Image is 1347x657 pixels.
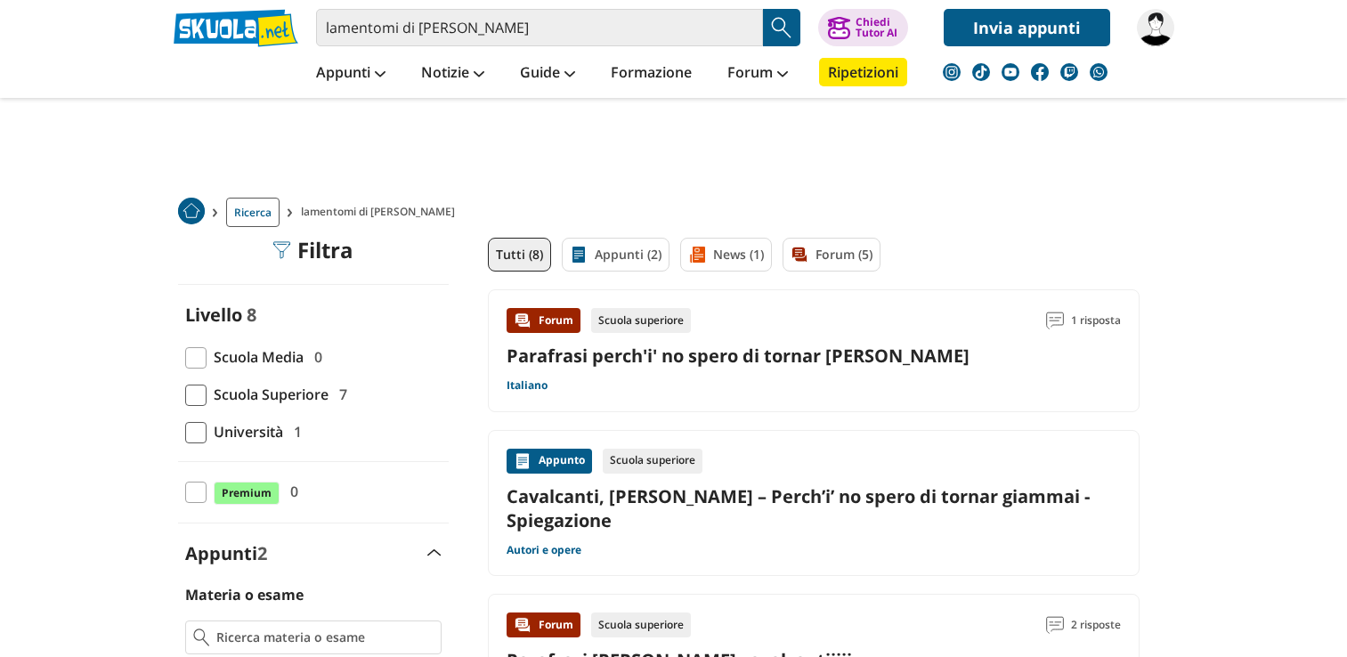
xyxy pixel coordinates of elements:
[1090,63,1108,81] img: WhatsApp
[287,420,302,443] span: 1
[301,198,462,227] span: lamentomi di [PERSON_NAME]
[207,420,283,443] span: Università
[783,238,880,272] a: Forum (5)
[1071,612,1121,637] span: 2 risposte
[272,238,353,263] div: Filtra
[1046,616,1064,634] img: Commenti lettura
[514,312,531,329] img: Forum contenuto
[972,63,990,81] img: tiktok
[488,238,551,272] a: Tutti (8)
[507,308,580,333] div: Forum
[1137,9,1174,46] img: storiageo
[514,616,531,634] img: Forum contenuto
[507,543,581,557] a: Autori e opere
[1031,63,1049,81] img: facebook
[943,63,961,81] img: instagram
[193,629,210,646] img: Ricerca materia o esame
[507,612,580,637] div: Forum
[272,241,290,259] img: Filtra filtri mobile
[688,246,706,264] img: News filtro contenuto
[515,58,580,90] a: Guide
[819,58,907,86] a: Ripetizioni
[791,246,808,264] img: Forum filtro contenuto
[307,345,322,369] span: 0
[185,585,304,604] label: Materia o esame
[216,629,433,646] input: Ricerca materia o esame
[1002,63,1019,81] img: youtube
[818,9,908,46] button: ChiediTutor AI
[312,58,390,90] a: Appunti
[178,198,205,227] a: Home
[514,452,531,470] img: Appunti contenuto
[207,345,304,369] span: Scuola Media
[178,198,205,224] img: Home
[1046,312,1064,329] img: Commenti lettura
[1071,308,1121,333] span: 1 risposta
[332,383,347,406] span: 7
[427,549,442,556] img: Apri e chiudi sezione
[507,449,592,474] div: Appunto
[606,58,696,90] a: Formazione
[507,344,970,368] a: Parafrasi perch'i' no spero di tornar [PERSON_NAME]
[1060,63,1078,81] img: twitch
[856,17,897,38] div: Chiedi Tutor AI
[507,484,1121,532] a: Cavalcanti, [PERSON_NAME] – Perch’i’ no spero di tornar giammai - Spiegazione
[185,303,242,327] label: Livello
[226,198,280,227] a: Ricerca
[763,9,800,46] button: Search Button
[507,378,548,393] a: Italiano
[723,58,792,90] a: Forum
[214,482,280,505] span: Premium
[257,541,267,565] span: 2
[591,612,691,637] div: Scuola superiore
[944,9,1110,46] a: Invia appunti
[316,9,763,46] input: Cerca appunti, riassunti o versioni
[603,449,702,474] div: Scuola superiore
[283,480,298,503] span: 0
[185,541,267,565] label: Appunti
[562,238,669,272] a: Appunti (2)
[417,58,489,90] a: Notizie
[207,383,329,406] span: Scuola Superiore
[680,238,772,272] a: News (1)
[570,246,588,264] img: Appunti filtro contenuto
[247,303,256,327] span: 8
[591,308,691,333] div: Scuola superiore
[768,14,795,41] img: Cerca appunti, riassunti o versioni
